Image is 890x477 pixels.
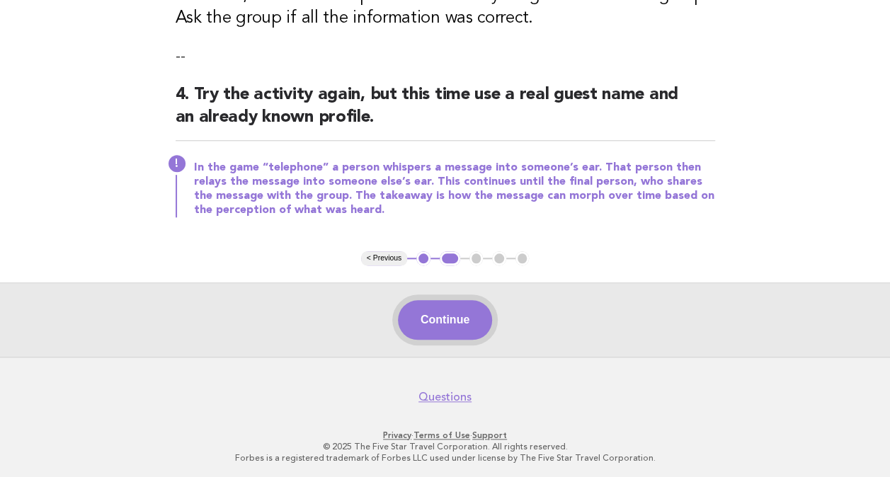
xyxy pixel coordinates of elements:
[398,300,492,340] button: Continue
[472,430,507,440] a: Support
[176,47,715,67] p: --
[418,390,472,404] a: Questions
[440,251,460,265] button: 2
[383,430,411,440] a: Privacy
[416,251,430,265] button: 1
[20,430,870,441] p: · ·
[176,84,715,141] h2: 4. Try the activity again, but this time use a real guest name and an already known profile.
[413,430,470,440] a: Terms of Use
[20,452,870,464] p: Forbes is a registered trademark of Forbes LLC used under license by The Five Star Travel Corpora...
[361,251,407,265] button: < Previous
[20,441,870,452] p: © 2025 The Five Star Travel Corporation. All rights reserved.
[194,161,715,217] p: In the game “telephone” a person whispers a message into someone’s ear. That person then relays t...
